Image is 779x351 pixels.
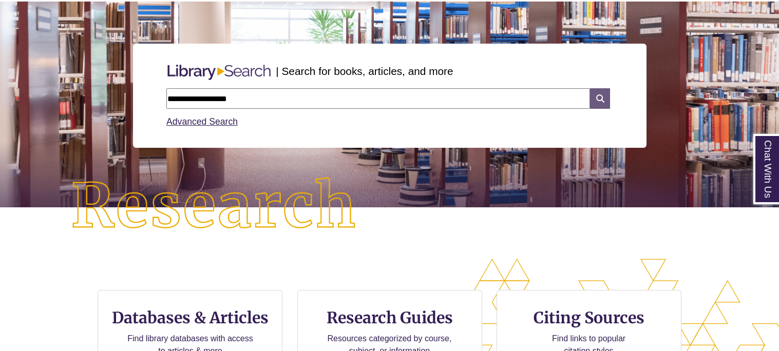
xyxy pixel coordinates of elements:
h3: Research Guides [306,308,473,327]
a: Advanced Search [166,116,238,127]
p: | Search for books, articles, and more [276,63,453,79]
h3: Citing Sources [526,308,652,327]
h3: Databases & Articles [106,308,274,327]
img: Research [39,146,390,267]
img: Libary Search [162,61,276,84]
i: Search [590,88,610,109]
